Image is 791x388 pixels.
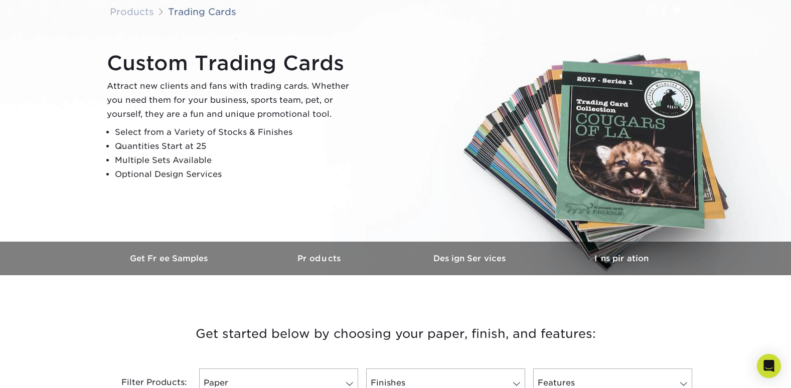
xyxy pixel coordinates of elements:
a: Design Services [396,242,546,275]
h1: Custom Trading Cards [107,51,358,75]
li: Optional Design Services [115,167,358,181]
iframe: Google Customer Reviews [3,357,85,384]
a: Inspiration [546,242,697,275]
h3: Inspiration [546,254,697,263]
h3: Get Free Samples [95,254,245,263]
li: Quantities Start at 25 [115,139,358,153]
h3: Get started below by choosing your paper, finish, and features: [102,311,689,356]
p: Attract new clients and fans with trading cards. Whether you need them for your business, sports ... [107,79,358,121]
a: Get Free Samples [95,242,245,275]
a: Trading Cards [168,6,236,17]
li: Select from a Variety of Stocks & Finishes [115,125,358,139]
a: Products [245,242,396,275]
a: Products [110,6,154,17]
li: Multiple Sets Available [115,153,358,167]
h3: Products [245,254,396,263]
h3: Design Services [396,254,546,263]
div: Open Intercom Messenger [757,354,781,378]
